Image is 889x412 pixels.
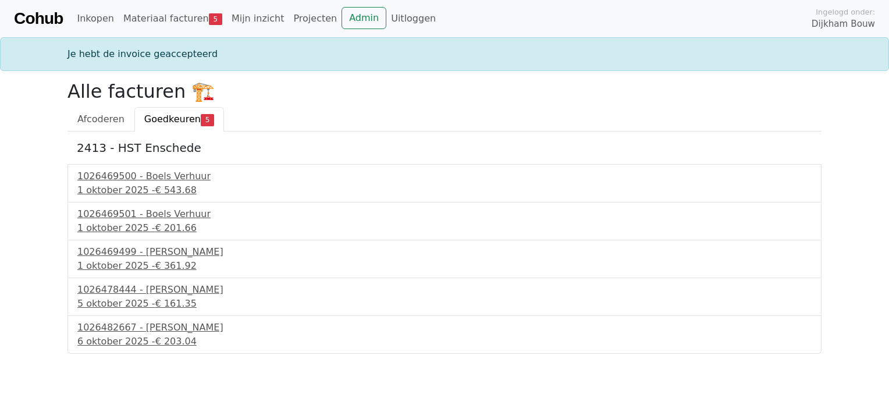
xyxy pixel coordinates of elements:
div: 1 oktober 2025 - [77,259,812,273]
span: Dijkham Bouw [812,17,875,31]
div: 1026469501 - Boels Verhuur [77,207,812,221]
div: 1 oktober 2025 - [77,221,812,235]
span: Afcoderen [77,113,125,125]
div: 5 oktober 2025 - [77,297,812,311]
span: € 201.66 [155,222,197,233]
h2: Alle facturen 🏗️ [67,80,822,102]
span: 5 [201,114,214,126]
a: Goedkeuren5 [134,107,224,132]
span: € 543.68 [155,184,197,196]
div: Je hebt de invoice geaccepteerd [61,47,828,61]
span: € 161.35 [155,298,197,309]
div: 6 oktober 2025 - [77,335,812,349]
span: Goedkeuren [144,113,201,125]
a: Projecten [289,7,342,30]
a: 1026469501 - Boels Verhuur1 oktober 2025 -€ 201.66 [77,207,812,235]
span: 5 [209,13,222,25]
h5: 2413 - HST Enschede [77,141,812,155]
a: Materiaal facturen5 [119,7,227,30]
div: 1026469499 - [PERSON_NAME] [77,245,812,259]
a: 1026478444 - [PERSON_NAME]5 oktober 2025 -€ 161.35 [77,283,812,311]
a: Mijn inzicht [227,7,289,30]
a: Uitloggen [386,7,440,30]
a: 1026469499 - [PERSON_NAME]1 oktober 2025 -€ 361.92 [77,245,812,273]
a: Admin [342,7,386,29]
span: € 361.92 [155,260,197,271]
span: € 203.04 [155,336,197,347]
a: 1026469500 - Boels Verhuur1 oktober 2025 -€ 543.68 [77,169,812,197]
div: 1026478444 - [PERSON_NAME] [77,283,812,297]
div: 1026469500 - Boels Verhuur [77,169,812,183]
a: Afcoderen [67,107,134,132]
div: 1 oktober 2025 - [77,183,812,197]
a: Inkopen [72,7,118,30]
a: 1026482667 - [PERSON_NAME]6 oktober 2025 -€ 203.04 [77,321,812,349]
div: 1026482667 - [PERSON_NAME] [77,321,812,335]
a: Cohub [14,5,63,33]
span: Ingelogd onder: [816,6,875,17]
